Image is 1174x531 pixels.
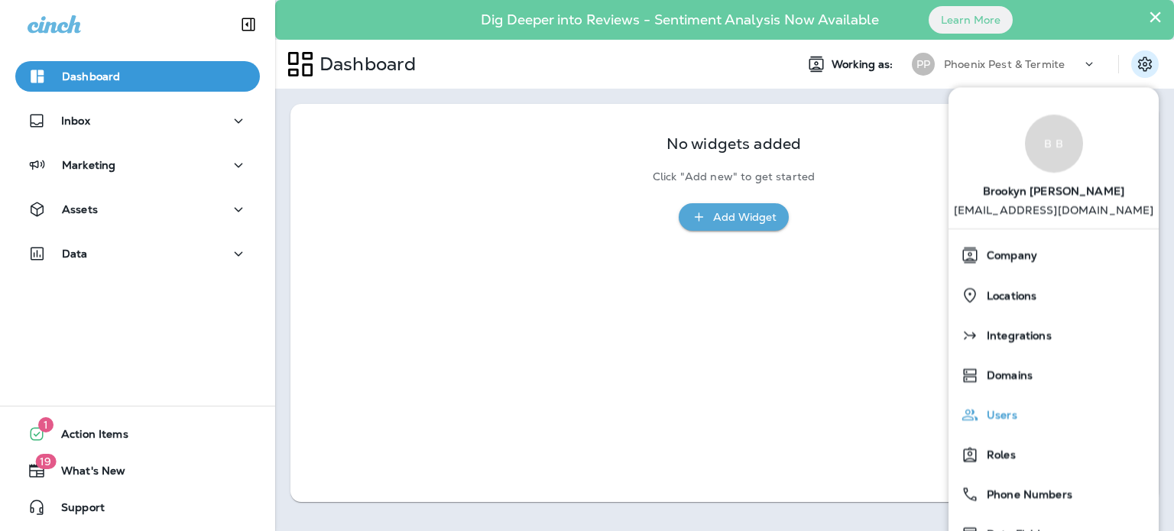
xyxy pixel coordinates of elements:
button: Phone Numbers [949,474,1159,514]
span: 1 [38,417,54,432]
a: Phone Numbers [955,479,1153,510]
p: Dashboard [313,53,416,76]
span: Roles [979,449,1016,462]
button: Collapse Sidebar [227,9,270,40]
button: Dashboard [15,61,260,92]
span: Integrations [979,330,1052,343]
button: Assets [15,194,260,225]
span: Locations [979,290,1036,303]
div: B B [1025,115,1083,173]
span: Company [979,250,1037,263]
button: Marketing [15,150,260,180]
button: 19What's New [15,455,260,486]
span: Support [46,501,105,520]
button: Support [15,492,260,523]
p: Inbox [61,115,90,127]
button: 1Action Items [15,419,260,449]
button: Inbox [15,105,260,136]
a: Company [955,240,1153,270]
button: Data [15,238,260,269]
a: Roles [955,439,1153,470]
p: Assets [62,203,98,215]
p: Dig Deeper into Reviews - Sentiment Analysis Now Available [436,18,923,22]
span: 19 [35,454,56,469]
span: Phone Numbers [979,489,1072,502]
p: Phoenix Pest & Termite [944,58,1065,70]
a: Integrations [955,320,1153,351]
p: Dashboard [62,70,120,83]
button: Users [949,395,1159,435]
button: Settings [1131,50,1159,78]
button: Company [949,235,1159,275]
p: Data [62,248,88,260]
a: Locations [955,280,1153,311]
span: Working as: [832,58,897,71]
span: Action Items [46,428,128,446]
button: Domains [949,355,1159,395]
p: Marketing [62,159,115,171]
span: Domains [979,370,1033,383]
a: Users [955,400,1153,430]
div: PP [912,53,935,76]
button: Learn More [929,6,1013,34]
span: What's New [46,465,125,483]
p: [EMAIL_ADDRESS][DOMAIN_NAME] [954,204,1154,228]
a: Domains [955,360,1153,390]
button: Roles [949,435,1159,474]
a: B BBrookyn [PERSON_NAME] [EMAIL_ADDRESS][DOMAIN_NAME] [949,99,1159,228]
button: Integrations [949,316,1159,355]
button: Locations [949,275,1159,316]
button: Add Widget [679,203,789,232]
p: No widgets added [666,138,801,151]
button: Close [1148,5,1163,29]
div: Add Widget [713,208,777,227]
span: Brookyn [PERSON_NAME] [983,173,1124,204]
span: Users [979,410,1017,423]
p: Click "Add new" to get started [653,170,815,183]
